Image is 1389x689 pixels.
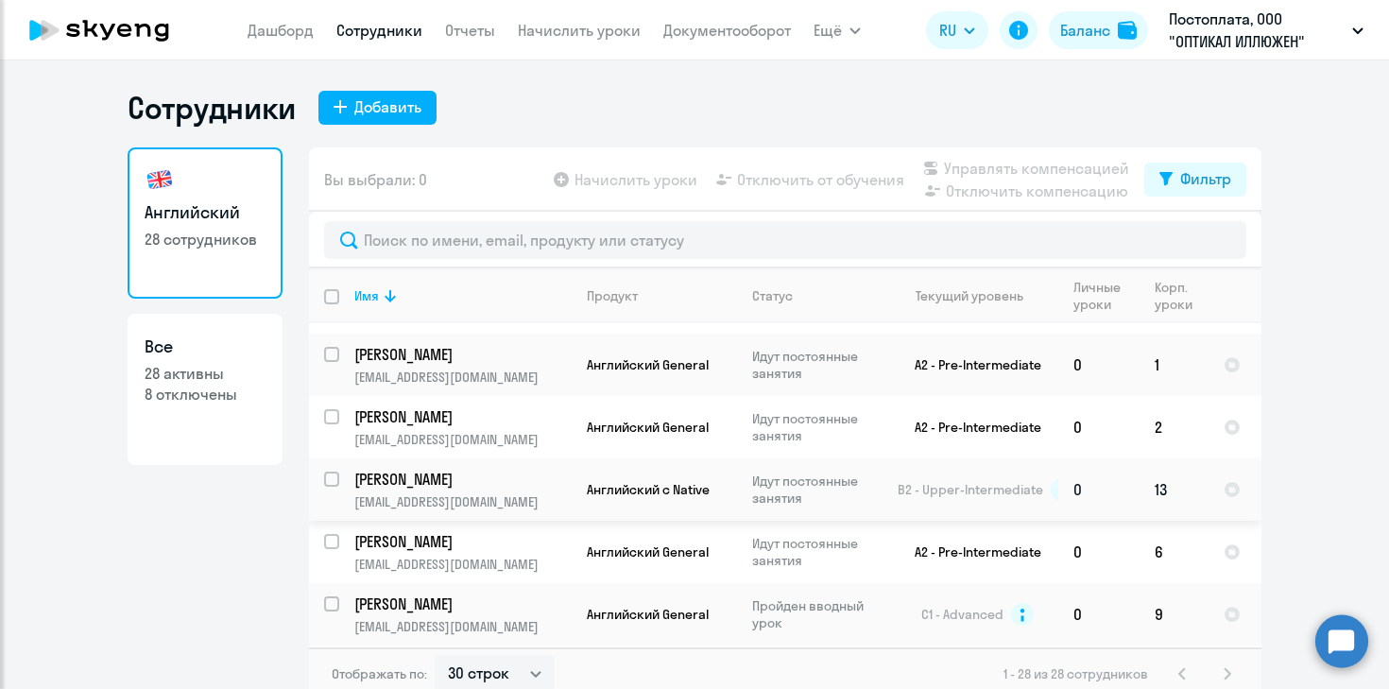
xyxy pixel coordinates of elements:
[1073,279,1126,313] div: Личные уроки
[1058,583,1140,646] td: 0
[587,287,638,304] div: Продукт
[1058,458,1140,521] td: 0
[318,91,437,125] button: Добавить
[916,287,1023,304] div: Текущий уровень
[1140,458,1209,521] td: 13
[145,363,266,384] p: 28 активны
[354,344,571,365] a: [PERSON_NAME]
[354,431,571,448] p: [EMAIL_ADDRESS][DOMAIN_NAME]
[752,473,882,507] p: Идут постоянные занятия
[752,410,882,444] p: Идут постоянные занятия
[814,19,842,42] span: Ещё
[324,221,1246,259] input: Поиск по имени, email, продукту или статусу
[354,556,571,573] p: [EMAIL_ADDRESS][DOMAIN_NAME]
[354,287,379,304] div: Имя
[324,168,427,191] span: Вы выбрали: 0
[145,229,266,250] p: 28 сотрудников
[445,21,495,40] a: Отчеты
[1058,521,1140,583] td: 0
[128,147,283,299] a: Английский28 сотрудников
[354,469,568,490] p: [PERSON_NAME]
[1060,19,1110,42] div: Баланс
[145,384,266,405] p: 8 отключены
[587,606,709,623] span: Английский General
[354,95,421,118] div: Добавить
[587,543,709,560] span: Английский General
[1049,11,1148,49] button: Балансbalance
[1003,665,1148,682] span: 1 - 28 из 28 сотрудников
[883,521,1058,583] td: A2 - Pre-Intermediate
[1140,396,1209,458] td: 2
[921,606,1003,623] span: C1 - Advanced
[752,597,882,631] p: Пройден вводный урок
[354,287,571,304] div: Имя
[354,469,571,490] a: [PERSON_NAME]
[332,665,427,682] span: Отображать по:
[814,11,861,49] button: Ещё
[1144,163,1246,197] button: Фильтр
[1118,21,1137,40] img: balance
[1058,334,1140,396] td: 0
[145,200,266,225] h3: Английский
[663,21,791,40] a: Документооборот
[1169,8,1345,53] p: Постоплата, ООО "ОПТИКАЛ ИЛЛЮЖЕН"
[145,335,266,359] h3: Все
[145,164,175,195] img: english
[354,406,571,427] a: [PERSON_NAME]
[926,11,988,49] button: RU
[1140,583,1209,646] td: 9
[1155,279,1208,313] div: Корп. уроки
[248,21,314,40] a: Дашборд
[336,21,422,40] a: Сотрудники
[939,19,956,42] span: RU
[128,89,296,127] h1: Сотрудники
[883,396,1058,458] td: A2 - Pre-Intermediate
[354,493,571,510] p: [EMAIL_ADDRESS][DOMAIN_NAME]
[1140,334,1209,396] td: 1
[1180,167,1231,190] div: Фильтр
[354,369,571,386] p: [EMAIL_ADDRESS][DOMAIN_NAME]
[587,481,710,498] span: Английский с Native
[354,531,568,552] p: [PERSON_NAME]
[1058,396,1140,458] td: 0
[587,356,709,373] span: Английский General
[587,419,709,436] span: Английский General
[1073,279,1139,313] div: Личные уроки
[1140,521,1209,583] td: 6
[883,334,1058,396] td: A2 - Pre-Intermediate
[354,594,571,614] a: [PERSON_NAME]
[354,344,568,365] p: [PERSON_NAME]
[1159,8,1373,53] button: Постоплата, ООО "ОПТИКАЛ ИЛЛЮЖЕН"
[752,287,793,304] div: Статус
[752,287,882,304] div: Статус
[354,406,568,427] p: [PERSON_NAME]
[898,481,1043,498] span: B2 - Upper-Intermediate
[518,21,641,40] a: Начислить уроки
[752,535,882,569] p: Идут постоянные занятия
[1155,279,1195,313] div: Корп. уроки
[354,594,568,614] p: [PERSON_NAME]
[354,531,571,552] a: [PERSON_NAME]
[898,287,1057,304] div: Текущий уровень
[354,618,571,635] p: [EMAIL_ADDRESS][DOMAIN_NAME]
[752,348,882,382] p: Идут постоянные занятия
[587,287,736,304] div: Продукт
[128,314,283,465] a: Все28 активны8 отключены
